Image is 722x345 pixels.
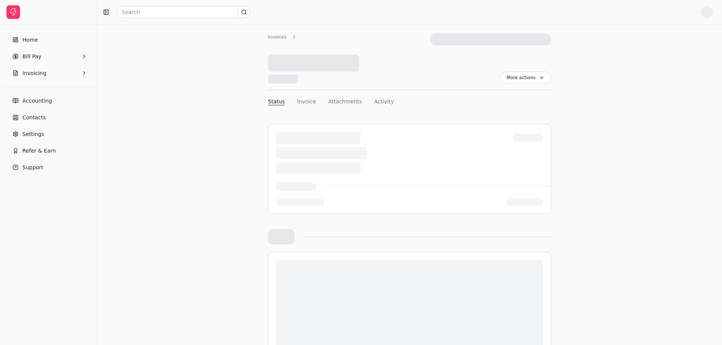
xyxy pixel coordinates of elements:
[268,34,290,41] div: Invoices
[3,126,94,142] a: Settings
[22,36,38,44] span: Home
[3,66,94,81] button: Invoicing
[3,93,94,108] a: Accounting
[500,72,551,84] button: More actions
[268,33,305,41] nav: Breadcrumb
[3,32,94,47] a: Home
[3,160,94,175] button: Support
[328,98,362,106] button: Attachments
[117,6,250,18] input: Search
[3,49,94,64] button: Bill Pay
[297,98,316,106] button: Invoice
[22,164,43,172] span: Support
[22,114,46,122] span: Contacts
[3,110,94,125] a: Contacts
[374,98,394,106] button: Activity
[22,147,56,155] span: Refer & Earn
[22,69,46,77] span: Invoicing
[3,143,94,158] button: Refer & Earn
[22,53,41,61] span: Bill Pay
[268,98,285,106] button: Status
[22,130,44,138] span: Settings
[22,97,52,105] span: Accounting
